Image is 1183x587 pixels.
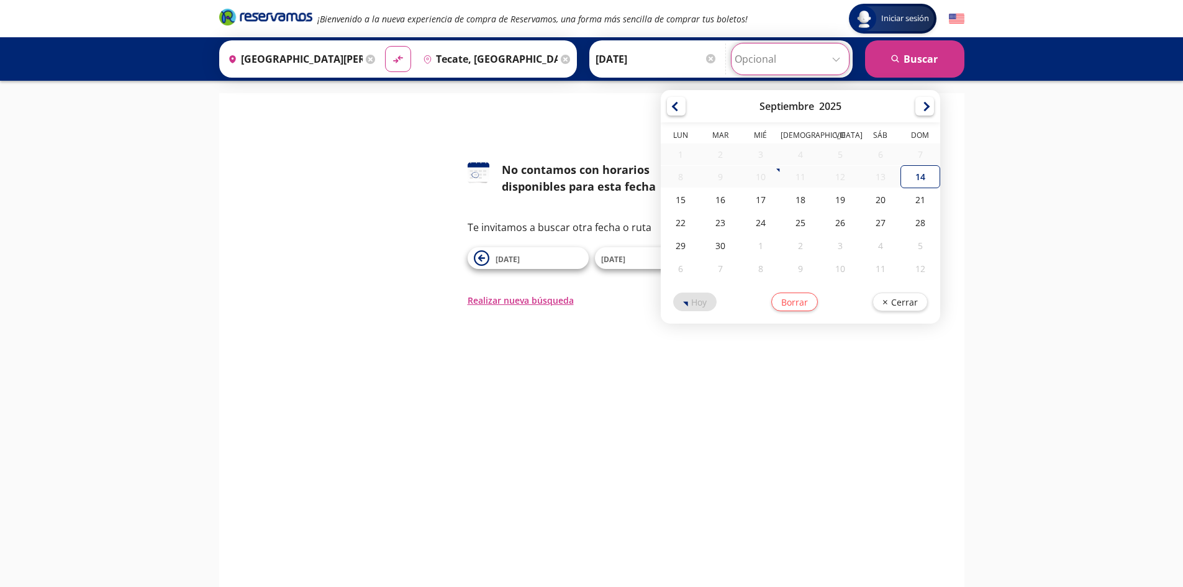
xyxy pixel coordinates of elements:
[741,143,781,165] div: 03-Sep-25
[741,211,781,234] div: 24-Sep-25
[596,43,717,75] input: Elegir Fecha
[700,143,740,165] div: 02-Sep-25
[502,162,716,195] div: No contamos con horarios disponibles para esta fecha
[468,247,589,269] button: [DATE]
[661,166,700,188] div: 08-Sep-25
[741,130,781,143] th: Miércoles
[700,257,740,280] div: 07-Oct-25
[741,166,781,188] div: 10-Sep-25
[861,234,900,257] div: 04-Oct-25
[820,211,860,234] div: 26-Sep-25
[781,166,820,188] div: 11-Sep-25
[418,43,558,75] input: Buscar Destino
[865,40,964,78] button: Buscar
[781,188,820,211] div: 18-Sep-25
[661,143,700,165] div: 01-Sep-25
[900,257,940,280] div: 12-Oct-25
[820,234,860,257] div: 03-Oct-25
[861,130,900,143] th: Sábado
[781,234,820,257] div: 02-Oct-25
[781,211,820,234] div: 25-Sep-25
[661,234,700,257] div: 29-Sep-25
[741,188,781,211] div: 17-Sep-25
[219,7,312,26] i: Brand Logo
[601,254,625,265] span: [DATE]
[661,257,700,280] div: 06-Oct-25
[759,99,814,113] div: Septiembre
[661,211,700,234] div: 22-Sep-25
[861,143,900,165] div: 06-Sep-25
[223,43,363,75] input: Buscar Origen
[861,166,900,188] div: 13-Sep-25
[781,143,820,165] div: 04-Sep-25
[820,166,860,188] div: 12-Sep-25
[900,234,940,257] div: 05-Oct-25
[468,294,574,307] button: Realizar nueva búsqueda
[900,165,940,188] div: 14-Sep-25
[876,12,934,25] span: Iniciar sesión
[219,7,312,30] a: Brand Logo
[735,43,846,75] input: Opcional
[900,211,940,234] div: 28-Sep-25
[873,293,928,311] button: Cerrar
[771,293,818,311] button: Borrar
[820,257,860,280] div: 10-Oct-25
[673,293,717,311] button: Hoy
[700,166,740,188] div: 09-Sep-25
[700,188,740,211] div: 16-Sep-25
[741,257,781,280] div: 08-Oct-25
[820,130,860,143] th: Viernes
[820,188,860,211] div: 19-Sep-25
[900,188,940,211] div: 21-Sep-25
[661,188,700,211] div: 15-Sep-25
[595,247,716,269] button: [DATE]
[861,257,900,280] div: 11-Oct-25
[861,188,900,211] div: 20-Sep-25
[317,13,748,25] em: ¡Bienvenido a la nueva experiencia de compra de Reservamos, una forma más sencilla de comprar tus...
[496,254,520,265] span: [DATE]
[700,211,740,234] div: 23-Sep-25
[900,130,940,143] th: Domingo
[861,211,900,234] div: 27-Sep-25
[700,234,740,257] div: 30-Sep-25
[949,11,964,27] button: English
[900,143,940,165] div: 07-Sep-25
[741,234,781,257] div: 01-Oct-25
[820,143,860,165] div: 05-Sep-25
[468,220,716,235] p: Te invitamos a buscar otra fecha o ruta
[781,130,820,143] th: Jueves
[661,130,700,143] th: Lunes
[700,130,740,143] th: Martes
[781,257,820,280] div: 09-Oct-25
[819,99,841,113] div: 2025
